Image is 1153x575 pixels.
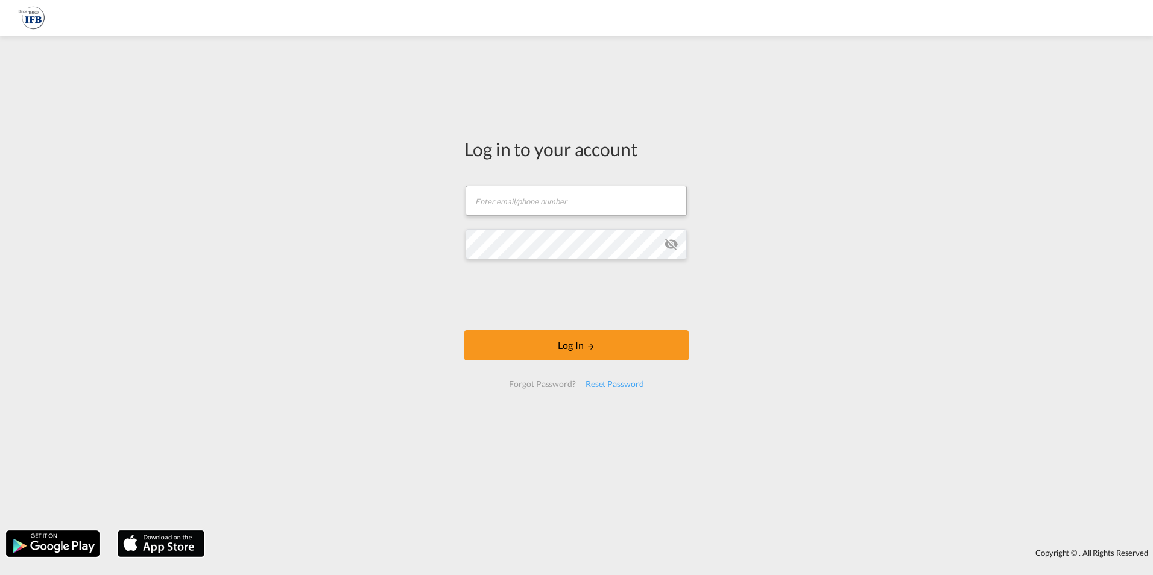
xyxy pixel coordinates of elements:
[664,237,678,251] md-icon: icon-eye-off
[466,186,687,216] input: Enter email/phone number
[210,542,1153,563] div: Copyright © . All Rights Reserved
[464,330,689,360] button: LOGIN
[485,271,668,318] iframe: reCAPTCHA
[116,529,206,558] img: apple.png
[464,136,689,162] div: Log in to your account
[5,529,101,558] img: google.png
[18,5,45,32] img: 38d81de0012d11efa5a317329988152a.jpg
[504,373,580,395] div: Forgot Password?
[581,373,649,395] div: Reset Password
